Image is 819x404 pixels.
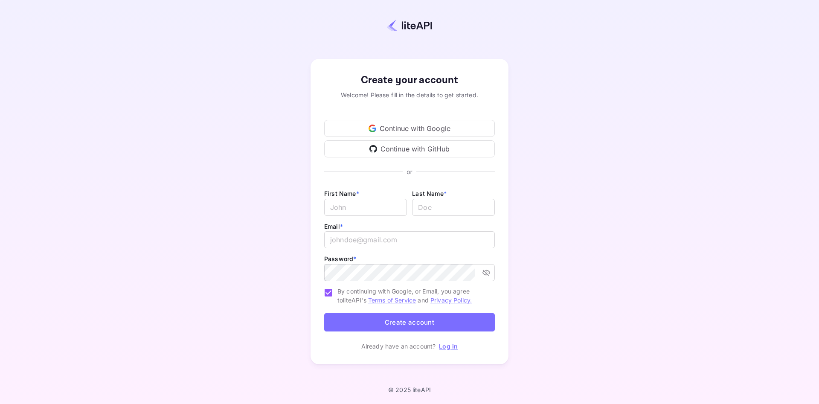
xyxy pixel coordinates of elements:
[324,73,495,88] div: Create your account
[361,342,436,351] p: Already have an account?
[439,343,458,350] a: Log in
[324,231,495,248] input: johndoe@gmail.com
[479,265,494,280] button: toggle password visibility
[430,296,472,304] a: Privacy Policy.
[412,190,447,197] label: Last Name
[324,255,356,262] label: Password
[324,313,495,331] button: Create account
[368,296,416,304] a: Terms of Service
[412,199,495,216] input: Doe
[324,90,495,99] div: Welcome! Please fill in the details to get started.
[324,140,495,157] div: Continue with GitHub
[324,120,495,137] div: Continue with Google
[324,223,343,230] label: Email
[387,19,432,32] img: liteapi
[337,287,488,305] span: By continuing with Google, or Email, you agree to liteAPI's and
[388,386,431,393] p: © 2025 liteAPI
[324,190,359,197] label: First Name
[324,199,407,216] input: John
